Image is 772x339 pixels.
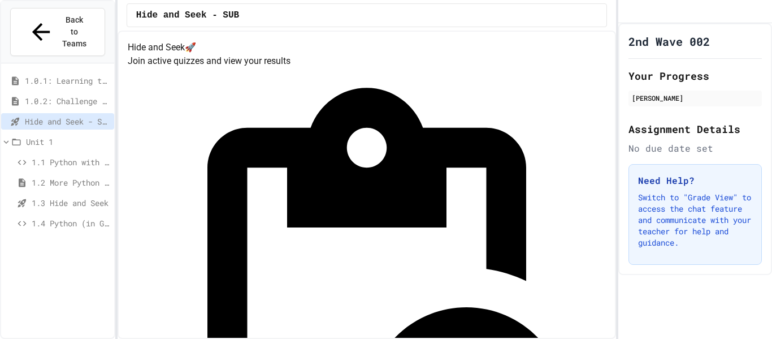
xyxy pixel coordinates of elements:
span: 1.0.1: Learning to Solve Hard Problems [25,75,110,87]
h2: Assignment Details [628,121,762,137]
p: Switch to "Grade View" to access the chat feature and communicate with your teacher for help and ... [638,192,752,248]
div: No due date set [628,141,762,155]
h4: Hide and Seek 🚀 [128,41,606,54]
div: [PERSON_NAME] [632,93,758,103]
span: 1.2 More Python (using Turtle) [32,177,110,188]
span: 1.0.2: Challenge Problem - The Bridge [25,95,110,107]
button: Back to Teams [10,8,105,56]
p: Join active quizzes and view your results [128,54,606,68]
h1: 2nd Wave 002 [628,33,710,49]
h3: Need Help? [638,174,752,187]
span: Back to Teams [61,14,88,50]
span: 1.3 Hide and Seek [32,197,110,209]
span: 1.1 Python with Turtle [32,156,110,168]
span: Unit 1 [26,136,110,148]
h2: Your Progress [628,68,762,84]
span: Hide and Seek - SUB [136,8,239,22]
span: Hide and Seek - SUB [25,115,110,127]
span: 1.4 Python (in Groups) [32,217,110,229]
